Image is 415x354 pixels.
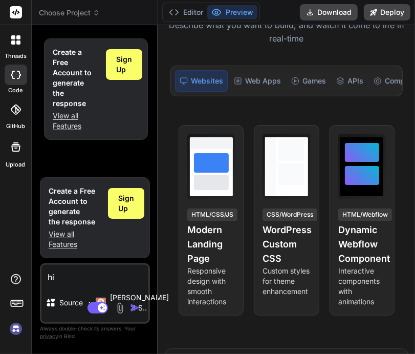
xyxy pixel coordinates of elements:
[230,70,285,92] div: Web Apps
[6,160,26,169] label: Upload
[164,19,409,45] p: Describe what you want to build, and watch it come to life in real-time
[287,70,330,92] div: Games
[41,265,148,283] textarea: hi
[6,122,25,131] label: GitHub
[187,223,235,266] h4: Modern Landing Page
[110,293,169,313] p: [PERSON_NAME] 4 S..
[49,229,100,249] p: View all Features
[263,266,310,297] p: Custom styles for theme enhancement
[118,193,134,214] span: Sign Up
[40,324,150,341] p: Always double-check its answers. Your in Bind
[116,54,132,75] span: Sign Up
[338,209,392,221] div: HTML/Webflow
[130,303,140,313] img: icon
[165,5,207,19] button: Editor
[39,8,100,18] span: Choose Project
[60,298,83,308] p: Source
[53,47,98,109] h1: Create a Free Account to generate the response
[86,299,95,307] img: Pick Models
[187,266,235,307] p: Responsive design with smooth interactions
[114,302,126,314] img: attachment
[338,266,386,307] p: Interactive components with animations
[49,186,100,227] h1: Create a Free Account to generate the response
[187,209,237,221] div: HTML/CSS/JS
[96,298,106,308] img: Claude 4 Sonnet
[53,111,98,131] p: View all Features
[175,70,228,92] div: Websites
[7,320,25,338] img: signin
[300,4,358,20] button: Download
[263,209,317,221] div: CSS/WordPress
[9,86,23,95] label: code
[5,52,27,60] label: threads
[332,70,367,92] div: APIs
[207,5,257,19] button: Preview
[263,223,310,266] h4: WordPress Custom CSS
[40,333,58,339] span: privacy
[338,223,386,266] h4: Dynamic Webflow Component
[364,4,410,20] button: Deploy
